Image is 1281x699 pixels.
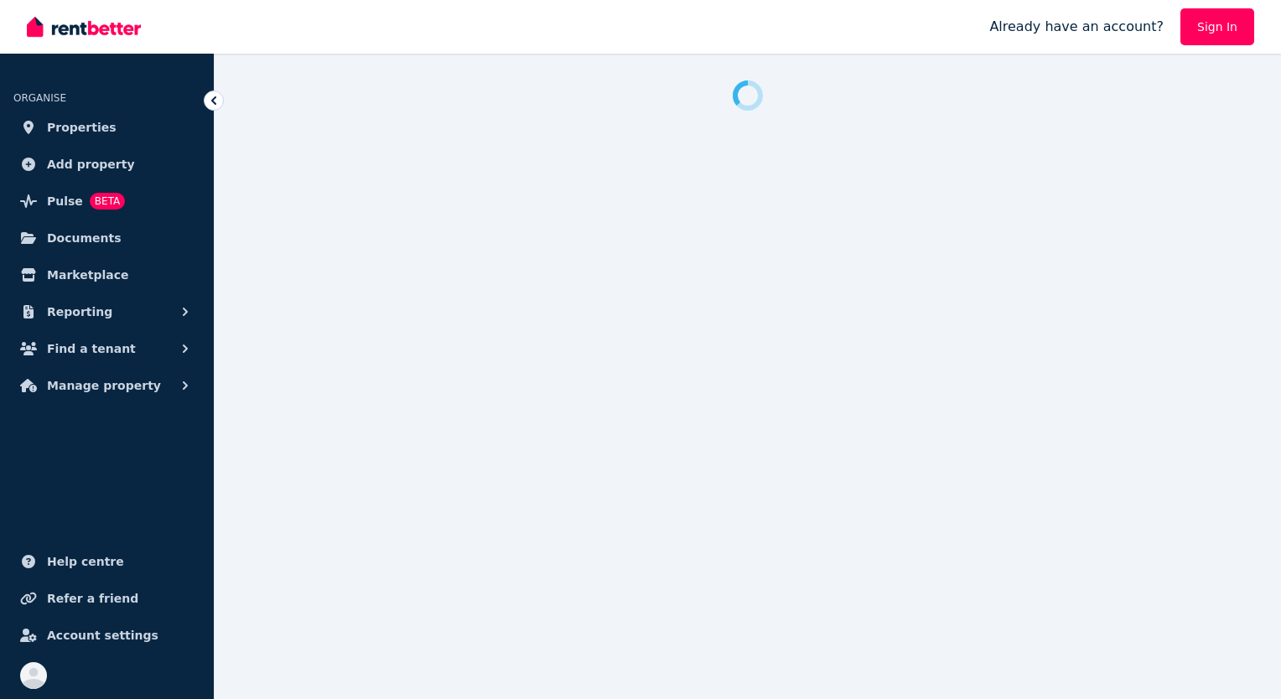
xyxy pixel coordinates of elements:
span: Already have an account? [989,17,1164,37]
button: Reporting [13,295,200,329]
span: Properties [47,117,117,137]
span: Refer a friend [47,588,138,608]
a: Help centre [13,545,200,578]
button: Manage property [13,369,200,402]
span: Marketplace [47,265,128,285]
a: Refer a friend [13,582,200,615]
span: Find a tenant [47,339,136,359]
a: Add property [13,148,200,181]
span: Account settings [47,625,158,645]
a: Account settings [13,619,200,652]
a: PulseBETA [13,184,200,218]
span: BETA [90,193,125,210]
a: Documents [13,221,200,255]
a: Properties [13,111,200,144]
span: Help centre [47,551,124,572]
span: Pulse [47,191,83,211]
span: Reporting [47,302,112,322]
a: Sign In [1180,8,1254,45]
span: Add property [47,154,135,174]
img: RentBetter [27,14,141,39]
a: Marketplace [13,258,200,292]
span: Manage property [47,375,161,396]
button: Find a tenant [13,332,200,365]
span: ORGANISE [13,92,66,104]
span: Documents [47,228,122,248]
